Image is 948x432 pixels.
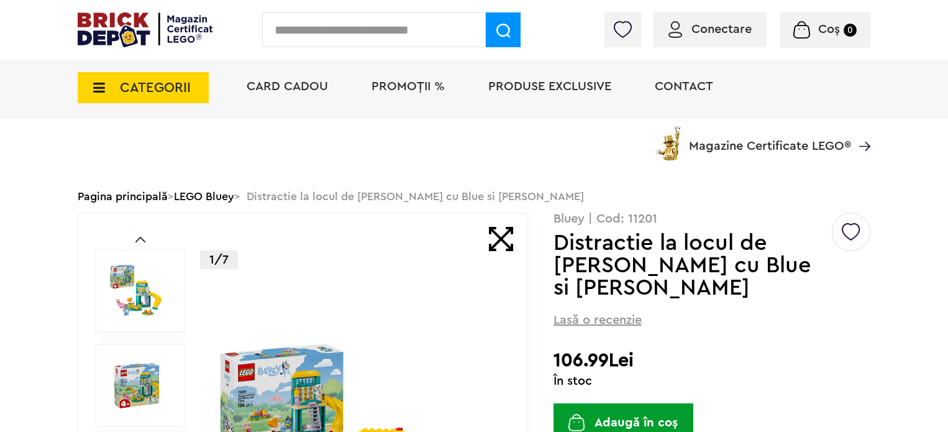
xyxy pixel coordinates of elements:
[78,191,168,202] a: Pagina principală
[135,237,145,242] a: Prev
[689,124,851,152] span: Magazine Certificate LEGO®
[818,23,840,35] span: Coș
[554,213,870,225] p: Bluey | Cod: 11201
[109,357,165,413] img: Distractie la locul de joaca cu Blue si Chloe
[120,81,191,94] span: CATEGORII
[488,80,611,93] a: Produse exclusive
[844,24,857,37] small: 0
[668,23,752,35] a: Conectare
[554,311,642,329] span: Lasă o recenzie
[554,232,830,299] h1: Distractie la locul de [PERSON_NAME] cu Blue si [PERSON_NAME]
[554,375,870,387] div: În stoc
[109,263,165,319] img: Distractie la locul de joaca cu Blue si Chloe
[174,191,234,202] a: LEGO Bluey
[247,80,328,93] a: Card Cadou
[554,349,870,372] h2: 106.99Lei
[200,250,238,269] p: 1/7
[851,124,870,136] a: Magazine Certificate LEGO®
[371,80,445,93] a: PROMOȚII %
[691,23,752,35] span: Conectare
[78,180,870,213] div: > > Distractie la locul de [PERSON_NAME] cu Blue si [PERSON_NAME]
[655,80,713,93] a: Contact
